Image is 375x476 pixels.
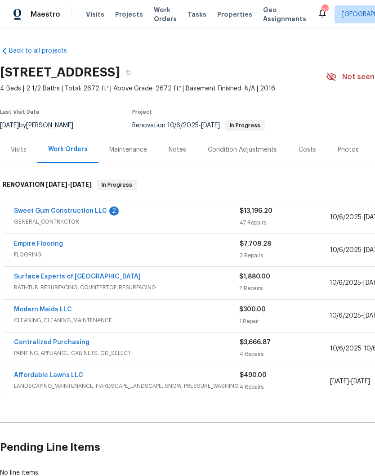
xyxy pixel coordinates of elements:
div: 2 [109,207,119,216]
button: Copy Address [120,64,136,81]
span: 10/6/2025 [330,313,361,319]
div: Maintenance [109,145,147,154]
span: CLEANING, CLEANING_MAINTENANCE [14,316,239,325]
span: GENERAL_CONTRACTOR [14,217,240,226]
span: In Progress [226,123,264,128]
span: [DATE] [351,378,370,385]
div: Condition Adjustments [208,145,277,154]
a: Sweet Gum Construction LLC [14,208,107,214]
span: In Progress [98,180,136,189]
div: 2 Repairs [239,284,329,293]
span: 10/6/2025 [167,122,199,129]
span: FLOORING [14,250,240,259]
a: Surface Experts of [GEOGRAPHIC_DATA] [14,274,141,280]
div: Costs [299,145,316,154]
span: $300.00 [239,306,266,313]
span: 10/6/2025 [330,247,362,253]
div: 37 [321,5,328,14]
span: Visits [86,10,104,19]
a: Empire Flooring [14,241,63,247]
span: 10/6/2025 [330,346,362,352]
div: Photos [338,145,359,154]
span: $490.00 [240,372,267,378]
span: - [167,122,220,129]
span: Tasks [187,11,206,18]
a: Affordable Lawns LLC [14,372,83,378]
div: Work Orders [48,145,88,154]
span: [DATE] [201,122,220,129]
div: 1 Repair [239,317,329,326]
span: LANDSCAPING_MAINTENANCE, HARDSCAPE_LANDSCAPE, SNOW, PRESSURE_WASHING [14,382,240,391]
span: $7,708.28 [240,241,271,247]
span: $3,666.87 [240,339,271,346]
div: 4 Repairs [240,382,330,391]
span: [DATE] [46,181,67,188]
span: [DATE] [330,378,349,385]
span: Maestro [31,10,60,19]
span: Properties [217,10,252,19]
span: - [46,181,92,188]
h6: RENOVATION [3,180,92,190]
div: 47 Repairs [240,218,330,227]
div: 3 Repairs [240,251,330,260]
span: Work Orders [154,5,177,23]
div: Notes [169,145,186,154]
span: $13,196.20 [240,208,272,214]
span: [DATE] [70,181,92,188]
span: - [330,377,370,386]
span: Projects [115,10,143,19]
span: PAINTING, APPLIANCE, CABINETS, OD_SELECT [14,349,240,358]
a: Centralized Purchasing [14,339,89,346]
span: Renovation [132,122,265,129]
a: Modern Maids LLC [14,306,72,313]
span: 10/6/2025 [330,214,362,220]
span: Project [132,109,152,115]
span: 10/6/2025 [330,280,361,286]
div: Visits [11,145,27,154]
span: Geo Assignments [263,5,306,23]
span: $1,880.00 [239,274,270,280]
span: BATHTUB_RESURFACING, COUNTERTOP_RESURFACING [14,283,239,292]
div: 4 Repairs [240,350,330,359]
